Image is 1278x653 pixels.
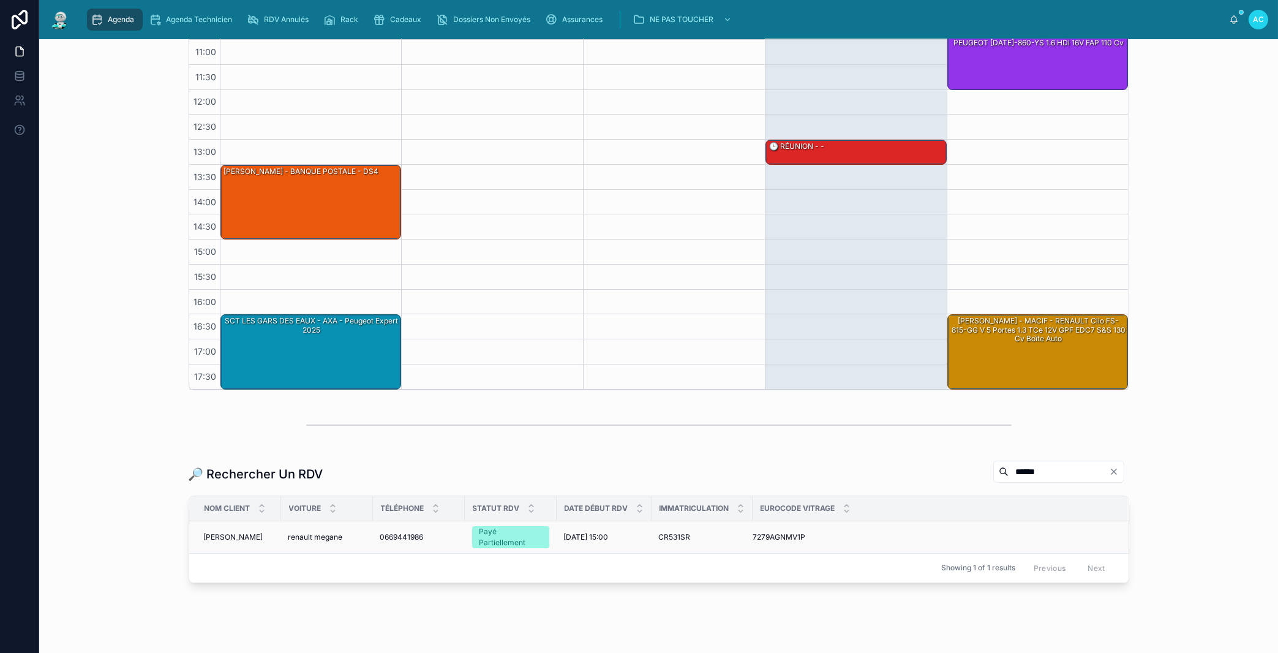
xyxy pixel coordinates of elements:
[660,504,729,513] span: Immatriculation
[108,15,134,25] span: Agenda
[193,47,220,57] span: 11:00
[472,526,549,548] a: Payé Partiellement
[1253,15,1264,25] span: AC
[189,466,323,483] h1: 🔎 Rechercher Un RDV
[564,532,644,542] a: [DATE] 15:00
[204,532,274,542] a: [PERSON_NAME]
[191,321,220,331] span: 16:30
[221,315,401,388] div: SCT LES GARS DES EAUX - AXA - Peugeot Expert 2025
[948,28,1128,89] div: Lunette arrière [PERSON_NAME] - GROUPAMA - PEUGEOT [DATE]-860-YS 1.6 HDi 16V FAP 110 cv
[565,504,628,513] span: Date Début RDV
[192,246,220,257] span: 15:00
[191,96,220,107] span: 12:00
[541,9,611,31] a: Assurances
[223,315,400,336] div: SCT LES GARS DES EAUX - AXA - Peugeot Expert 2025
[380,532,424,542] span: 0669441986
[650,15,713,25] span: NE PAS TOUCHER
[191,172,220,182] span: 13:30
[192,271,220,282] span: 15:30
[221,165,401,239] div: [PERSON_NAME] - BANQUE POSTALE - DS4
[562,15,603,25] span: Assurances
[191,146,220,157] span: 13:00
[768,141,825,152] div: 🕒 RÉUNION - -
[766,140,946,164] div: 🕒 RÉUNION - -
[473,504,520,513] span: Statut RDV
[204,532,263,542] span: [PERSON_NAME]
[753,532,1113,542] a: 7279AGNMV1P
[629,9,738,31] a: NE PAS TOUCHER
[390,15,421,25] span: Cadeaux
[49,10,71,29] img: App logo
[288,532,343,542] span: renault megane
[948,315,1128,388] div: [PERSON_NAME] - MACIF - RENAULT Clio FS-815-GG V 5 Portes 1.3 TCe 12V GPF EDC7 S&S 130 cv Boîte auto
[166,15,232,25] span: Agenda Technicien
[191,197,220,207] span: 14:00
[479,526,542,548] div: Payé Partiellement
[564,532,609,542] span: [DATE] 15:00
[191,121,220,132] span: 12:30
[81,6,1229,33] div: scrollable content
[191,221,220,232] span: 14:30
[340,15,358,25] span: Rack
[264,15,309,25] span: RDV Annulés
[950,315,1127,344] div: [PERSON_NAME] - MACIF - RENAULT Clio FS-815-GG V 5 Portes 1.3 TCe 12V GPF EDC7 S&S 130 cv Boîte auto
[380,532,457,542] a: 0669441986
[193,72,220,82] span: 11:30
[243,9,317,31] a: RDV Annulés
[289,504,321,513] span: Voiture
[288,532,366,542] a: renault megane
[320,9,367,31] a: Rack
[432,9,539,31] a: Dossiers Non Envoyés
[941,563,1015,573] span: Showing 1 of 1 results
[191,296,220,307] span: 16:00
[659,532,691,542] span: CR531SR
[761,504,835,513] span: Eurocode Vitrage
[192,346,220,357] span: 17:00
[381,504,424,513] span: Téléphone
[87,9,143,31] a: Agenda
[369,9,430,31] a: Cadeaux
[205,504,250,513] span: Nom Client
[192,371,220,382] span: 17:30
[753,532,806,542] span: 7279AGNMV1P
[1109,467,1124,477] button: Clear
[145,9,241,31] a: Agenda Technicien
[659,532,745,542] a: CR531SR
[453,15,530,25] span: Dossiers Non Envoyés
[223,166,380,177] div: [PERSON_NAME] - BANQUE POSTALE - DS4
